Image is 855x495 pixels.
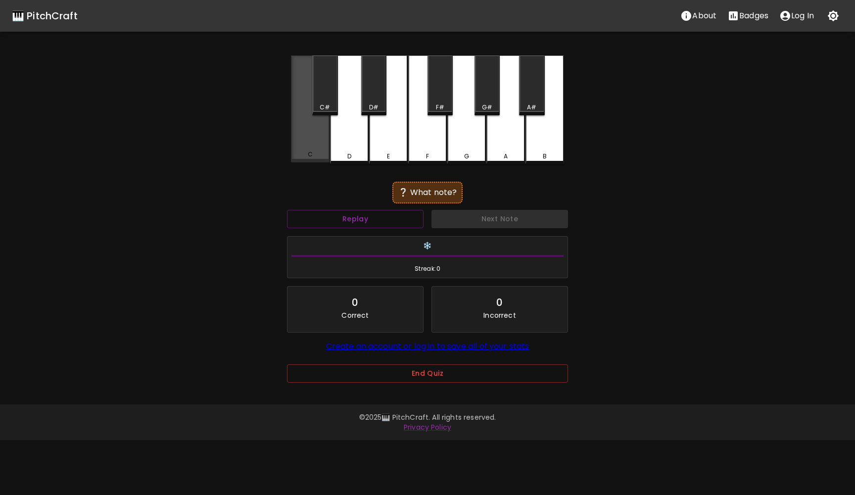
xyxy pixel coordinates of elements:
h6: ❄️ [291,241,564,251]
div: A [504,152,508,161]
a: Privacy Policy [404,422,451,432]
span: Streak: 0 [291,264,564,274]
button: About [675,6,722,26]
a: 🎹 PitchCraft [12,8,78,24]
a: Create an account or log in to save all of your stats [326,341,529,352]
button: account of current user [774,6,819,26]
div: E [387,152,390,161]
p: Log In [791,10,814,22]
button: Stats [722,6,774,26]
p: Badges [739,10,768,22]
div: F [426,152,429,161]
div: D [347,152,351,161]
div: B [543,152,547,161]
div: G# [482,103,492,112]
div: A# [527,103,536,112]
p: Incorrect [483,310,516,320]
p: © 2025 🎹 PitchCraft. All rights reserved. [142,412,712,422]
p: About [692,10,716,22]
button: Replay [287,210,424,228]
div: ❔ What note? [397,187,458,198]
div: 0 [352,295,358,310]
p: Correct [341,310,369,320]
div: 0 [496,295,503,310]
div: C# [320,103,330,112]
button: End Quiz [287,364,568,383]
div: D# [369,103,379,112]
div: G [464,152,469,161]
div: C [308,150,313,159]
div: F# [436,103,444,112]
